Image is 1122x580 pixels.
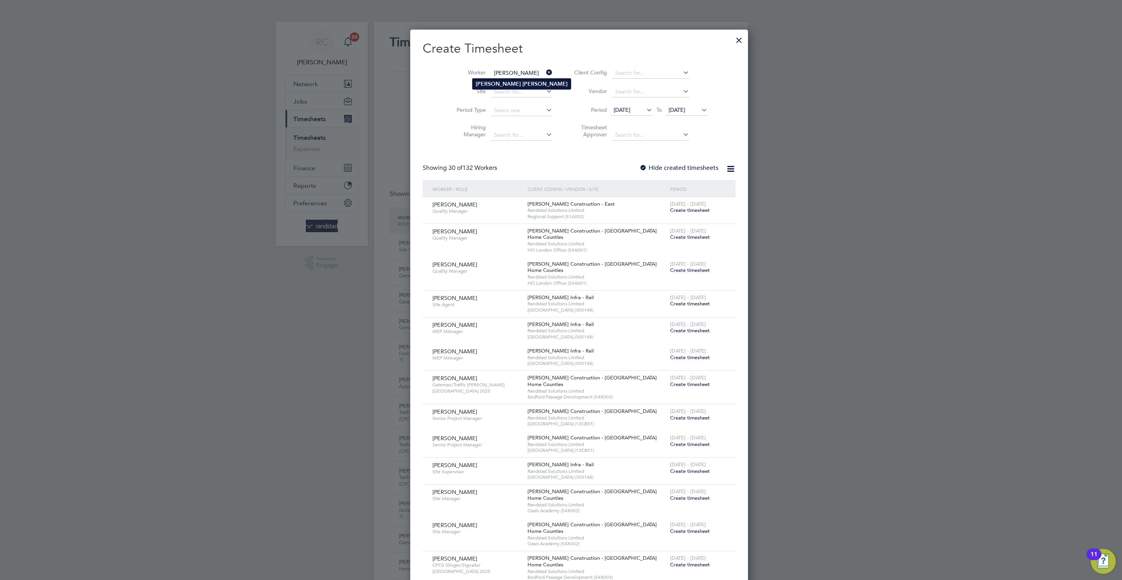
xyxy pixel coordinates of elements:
span: [PERSON_NAME] [432,488,477,495]
span: [PERSON_NAME] Construction - [GEOGRAPHIC_DATA] [527,408,657,414]
span: [DATE] - [DATE] [670,461,706,468]
span: Create timesheet [670,327,710,334]
span: To [654,105,664,115]
span: Gateman/Traffic [PERSON_NAME] [GEOGRAPHIC_DATA] 2025 [432,382,522,394]
span: Create timesheet [670,528,710,534]
span: Site Agent [432,301,522,308]
label: Site [451,88,486,95]
span: Create timesheet [670,441,710,448]
span: Senior Project Manager [432,442,522,448]
span: [PERSON_NAME] [432,435,477,442]
span: [PERSON_NAME] [432,522,477,529]
span: [PERSON_NAME] Construction - [GEOGRAPHIC_DATA] Home Counties [527,227,657,241]
span: Create timesheet [670,468,710,474]
span: Site Manager [432,529,522,535]
span: [PERSON_NAME] [432,321,477,328]
span: [DATE] - [DATE] [670,347,706,354]
span: [DATE] - [DATE] [670,408,706,414]
span: Randstad Solutions Limited [527,415,666,421]
span: [PERSON_NAME] Infra - Rail [527,321,594,328]
span: Create timesheet [670,267,710,273]
span: [PERSON_NAME] [432,228,477,235]
input: Search for... [612,68,689,79]
label: Timesheet Approver [572,124,607,138]
span: [DATE] - [DATE] [670,488,706,495]
span: [DATE] - [DATE] [670,227,706,234]
span: [DATE] [669,106,685,113]
span: Randstad Solutions Limited [527,241,666,247]
b: [PERSON_NAME] [522,81,568,87]
div: Showing [423,164,499,172]
span: Create timesheet [670,354,710,361]
span: Randstad Solutions Limited [527,441,666,448]
label: Client Config [572,69,607,76]
span: Bedford Passage Development (54X003) [527,394,666,400]
span: HO London Office (54A001) [527,247,666,253]
span: [GEOGRAPHIC_DATA] (300148) [527,360,666,367]
span: [PERSON_NAME] Construction - [GEOGRAPHIC_DATA] [527,434,657,441]
span: Quality Manager [432,235,522,241]
span: [PERSON_NAME] [432,408,477,415]
span: [PERSON_NAME] [432,555,477,562]
div: 11 [1090,554,1097,564]
span: [PERSON_NAME] [432,201,477,208]
span: Oasis Academy (54X002) [527,541,666,547]
span: [PERSON_NAME] Construction - [GEOGRAPHIC_DATA] Home Counties [527,488,657,501]
span: [PERSON_NAME] Infra - Rail [527,294,594,301]
span: [PERSON_NAME] Construction - [GEOGRAPHIC_DATA] Home Counties [527,261,657,274]
span: [PERSON_NAME] [432,462,477,469]
input: Search for... [612,130,689,141]
div: Client Config / Vendor / Site [526,180,668,198]
span: Quality Manager [432,268,522,274]
button: Open Resource Center, 11 new notifications [1091,549,1116,574]
h2: Create Timesheet [423,41,736,57]
span: [GEOGRAPHIC_DATA] (13CB01) [527,447,666,453]
span: Randstad Solutions Limited [527,301,666,307]
span: Randstad Solutions Limited [527,502,666,508]
span: [PERSON_NAME] Infra - Rail [527,347,594,354]
span: [PERSON_NAME] Construction - [GEOGRAPHIC_DATA] Home Counties [527,555,657,568]
span: [DATE] - [DATE] [670,555,706,561]
label: Vendor [572,88,607,95]
span: [PERSON_NAME] [432,348,477,355]
span: Site Supervisor [432,469,522,475]
span: 30 of [448,164,462,172]
input: Search for... [491,130,552,141]
span: [DATE] - [DATE] [670,294,706,301]
span: [PERSON_NAME] Infra - Rail [527,461,594,468]
span: MEP MAnager [432,328,522,335]
span: Randstad Solutions Limited [527,274,666,280]
span: [DATE] - [DATE] [670,374,706,381]
input: Select one [491,105,552,116]
span: [DATE] [614,106,630,113]
span: 132 Workers [448,164,497,172]
span: Randstad Solutions Limited [527,328,666,334]
input: Search for... [491,68,552,79]
span: Create timesheet [670,300,710,307]
label: Period Type [451,106,486,113]
span: [DATE] - [DATE] [670,321,706,328]
span: Create timesheet [670,414,710,421]
span: [DATE] - [DATE] [670,434,706,441]
span: [DATE] - [DATE] [670,261,706,267]
div: Period [668,180,728,198]
span: [GEOGRAPHIC_DATA] (13CB01) [527,421,666,427]
span: Create timesheet [670,381,710,388]
b: [PERSON_NAME] [476,81,521,87]
span: [PERSON_NAME] [432,261,477,268]
span: [PERSON_NAME] Construction - [GEOGRAPHIC_DATA] Home Counties [527,374,657,388]
span: [GEOGRAPHIC_DATA] (300148) [527,307,666,313]
input: Search for... [612,86,689,97]
span: [GEOGRAPHIC_DATA] (300148) [527,474,666,480]
span: Randstad Solutions Limited [527,354,666,361]
span: Randstad Solutions Limited [527,388,666,394]
label: Hiring Manager [451,124,486,138]
span: [PERSON_NAME] [432,294,477,301]
span: Randstad Solutions Limited [527,468,666,474]
span: [DATE] - [DATE] [670,521,706,528]
label: Worker [451,69,486,76]
span: HO London Office (54A001) [527,280,666,286]
span: Quality Manager [432,208,522,214]
input: Search for... [491,86,552,97]
span: Regional Support (51A002) [527,213,666,220]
